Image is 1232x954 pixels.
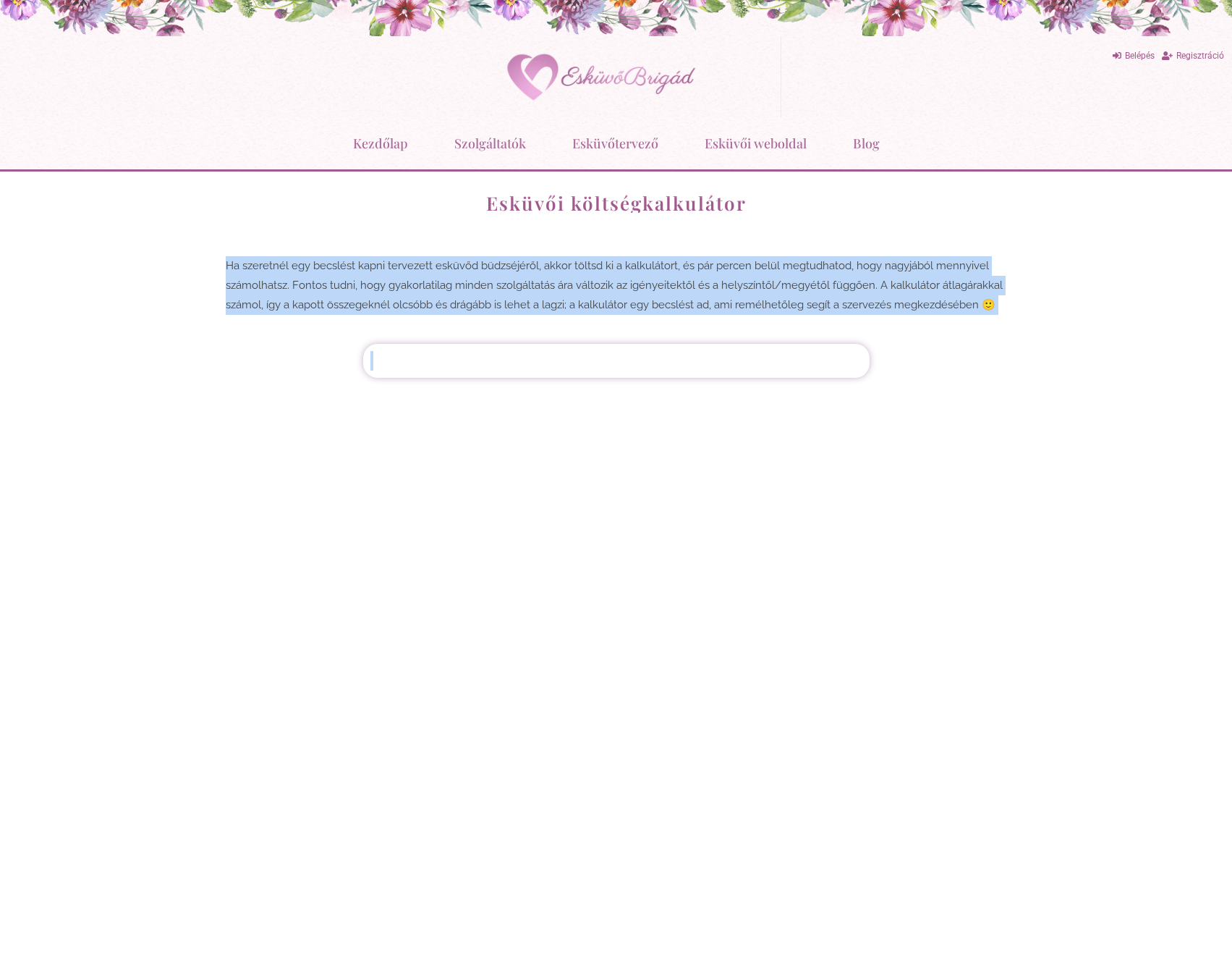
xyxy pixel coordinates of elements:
[226,193,1007,213] h1: Esküvői költségkalkulátor
[1113,46,1155,66] a: Belépés
[226,256,1007,315] p: Ha szeretnél egy becslést kapni tervezett esküvőd büdzséjéről, akkor töltsd ki a kalkulátort, és ...
[572,124,658,162] a: Esküvőtervező
[454,124,526,162] a: Szolgáltatók
[1162,46,1224,66] a: Regisztráció
[1176,51,1224,61] span: Regisztráció
[1125,51,1155,61] span: Belépés
[353,124,408,162] a: Kezdőlap
[853,124,880,162] a: Blog
[705,124,807,162] a: Esküvői weboldal
[7,124,1225,162] nav: Menu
